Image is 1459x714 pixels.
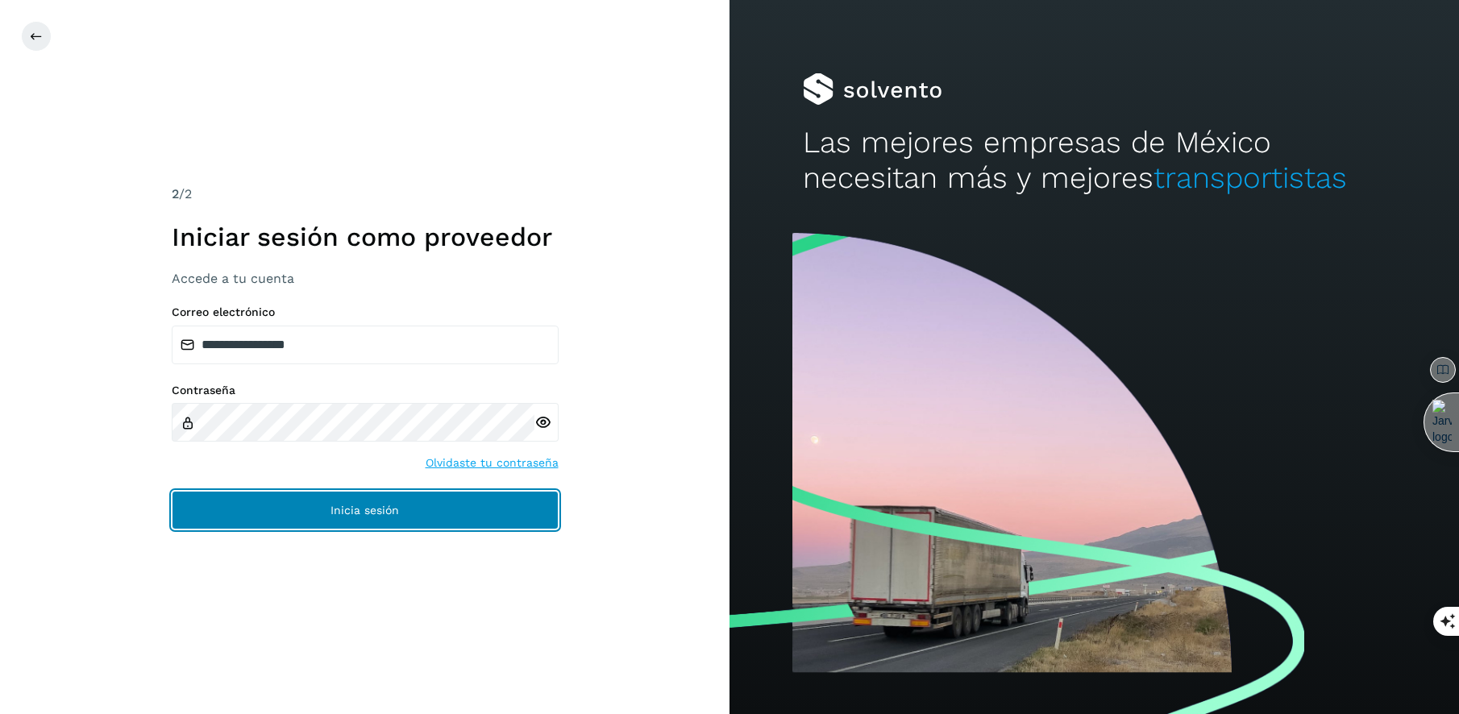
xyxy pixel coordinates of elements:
h2: Las mejores empresas de México necesitan más y mejores [803,125,1386,197]
label: Correo electrónico [172,305,559,319]
a: Olvidaste tu contraseña [426,455,559,471]
h3: Accede a tu cuenta [172,271,559,286]
span: 2 [172,186,179,201]
span: Inicia sesión [330,504,399,516]
h1: Iniciar sesión como proveedor [172,222,559,252]
span: transportistas [1153,160,1347,195]
button: Inicia sesión [172,491,559,529]
div: /2 [172,185,559,204]
label: Contraseña [172,384,559,397]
